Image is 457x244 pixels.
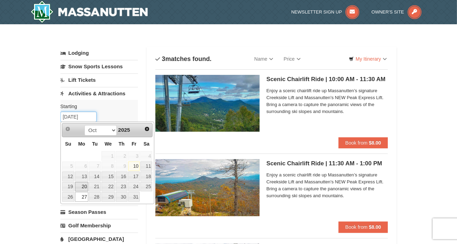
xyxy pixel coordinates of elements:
[118,127,130,133] span: 2025
[60,87,138,100] a: Activities & Attractions
[142,124,152,134] a: Next
[116,182,128,192] a: 23
[267,76,388,83] h5: Scenic Chairlift Ride | 10:00 AM - 11:30 AM
[345,140,368,146] span: Book from
[144,126,150,132] span: Next
[128,162,140,171] a: 10
[278,52,306,66] a: Price
[92,141,98,147] span: Tuesday
[101,172,115,181] a: 15
[140,172,152,181] a: 18
[116,162,128,171] span: 9
[128,151,140,161] span: 3
[62,162,74,171] span: 5
[140,151,152,161] span: 4
[345,224,368,230] span: Book from
[140,162,152,171] a: 11
[62,182,74,192] a: 19
[89,162,101,171] span: 7
[144,141,149,147] span: Saturday
[369,140,381,146] strong: $8.00
[101,182,115,192] a: 22
[116,192,128,202] a: 30
[75,172,88,181] a: 13
[65,141,71,147] span: Sunday
[372,9,404,15] span: Owner's Site
[338,221,388,233] button: Book from $8.00
[60,47,138,59] a: Lodging
[75,182,88,192] a: 20
[249,52,278,66] a: Name
[291,9,342,15] span: Newsletter Sign Up
[75,192,88,202] a: 27
[105,141,112,147] span: Wednesday
[31,1,148,23] a: Massanutten Resort
[119,141,124,147] span: Thursday
[63,124,73,134] a: Prev
[101,162,115,171] span: 8
[372,9,422,15] a: Owner's Site
[89,172,101,181] a: 14
[369,224,381,230] strong: $8.00
[344,54,391,64] a: My Itinerary
[101,151,115,161] span: 1
[89,182,101,192] a: 21
[267,172,388,199] span: Enjoy a scenic chairlift ride up Massanutten’s signature Creekside Lift and Massanutten's NEW Pea...
[62,192,74,202] a: 26
[155,75,260,132] img: 24896431-1-a2e2611b.jpg
[78,141,85,147] span: Monday
[128,182,140,192] a: 24
[101,192,115,202] a: 29
[132,141,137,147] span: Friday
[65,126,71,132] span: Prev
[31,1,148,23] img: Massanutten Resort Logo
[338,137,388,148] button: Book from $8.00
[128,192,140,202] a: 31
[116,172,128,181] a: 16
[89,192,101,202] a: 28
[75,162,88,171] span: 6
[116,151,128,161] span: 2
[155,55,212,62] h4: matches found.
[60,206,138,218] a: Season Passes
[60,60,138,73] a: Snow Sports Lessons
[60,73,138,86] a: Lift Tickets
[62,172,74,181] a: 12
[60,103,133,110] label: Starting
[291,9,359,15] a: Newsletter Sign Up
[162,55,165,62] span: 3
[60,219,138,232] a: Golf Membership
[267,87,388,115] span: Enjoy a scenic chairlift ride up Massanutten’s signature Creekside Lift and Massanutten's NEW Pea...
[140,182,152,192] a: 25
[128,172,140,181] a: 17
[267,160,388,167] h5: Scenic Chairlift Ride | 11:30 AM - 1:00 PM
[155,159,260,216] img: 24896431-13-a88f1aaf.jpg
